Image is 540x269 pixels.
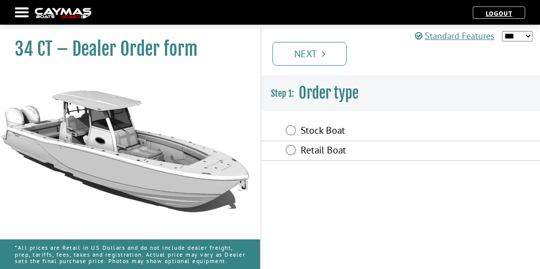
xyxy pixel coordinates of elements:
[301,144,444,158] label: Retail Boat
[15,239,245,269] p: *All prices are Retail in US Dollars and do not include dealer freight, prep, tariffs, fees, taxe...
[301,124,444,139] label: Stock Boat
[15,38,235,60] h1: 34 CT – Dealer Order form
[261,75,540,112] h3: Order type
[270,40,540,66] ul: Pagination
[272,42,347,66] a: Next
[481,9,517,18] a: Logout
[35,8,91,18] img: caymas-dealer-connect-2ed40d3bc7270c1d8d7ffb4b79bf05adc795679939227970def78ec6f6c03838.gif
[415,29,495,42] a: Standard Features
